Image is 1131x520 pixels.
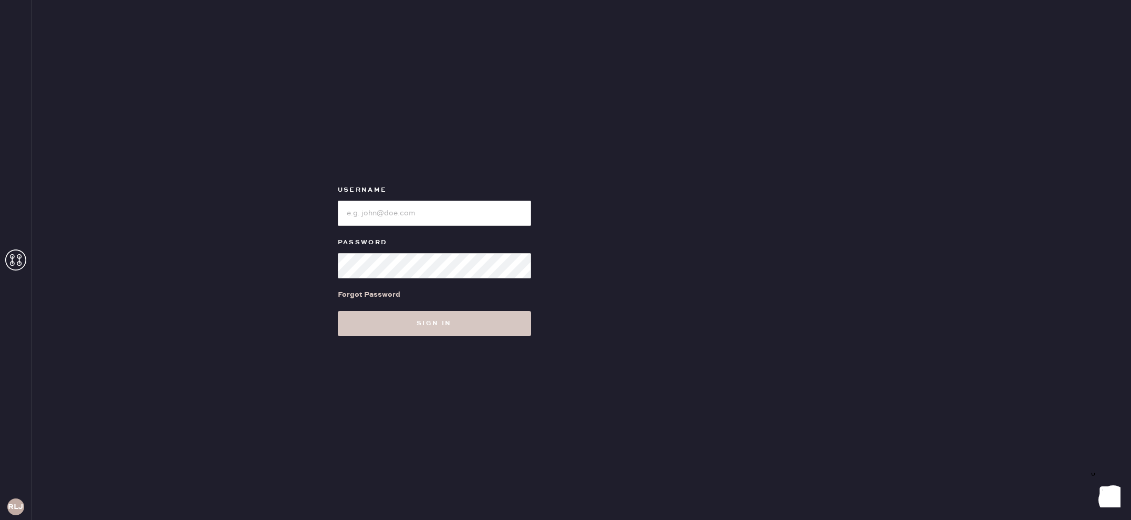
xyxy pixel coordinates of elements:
[338,184,531,196] label: Username
[338,236,531,249] label: Password
[8,503,23,511] h3: RLJ
[338,311,531,336] button: Sign in
[338,289,400,300] div: Forgot Password
[1081,473,1126,518] iframe: Front Chat
[338,278,400,311] a: Forgot Password
[338,201,531,226] input: e.g. john@doe.com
